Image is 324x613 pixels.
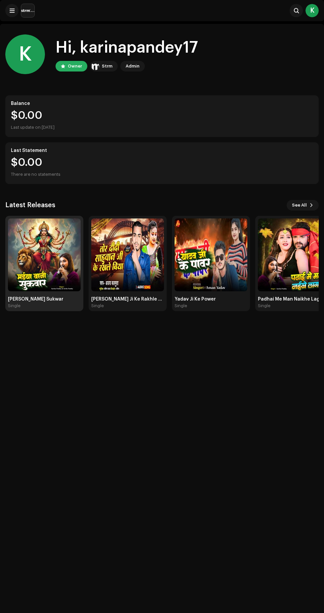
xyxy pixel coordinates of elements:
[175,303,187,308] div: Single
[258,303,270,308] div: Single
[5,142,319,184] re-o-card-value: Last Statement
[175,297,247,302] div: Yadav Ji Ke Power
[8,218,81,291] img: 000bb74d-37ce-4415-b06b-658991d456f1
[11,101,313,106] div: Balance
[91,297,164,302] div: [PERSON_NAME] Ji Ke Rakhle Biya
[102,62,112,70] div: Strm
[91,218,164,291] img: 8f25c38b-dcc9-4e37-b900-3040debb374f
[11,123,313,131] div: Last update on [DATE]
[11,170,61,178] div: There are no statements
[56,37,198,58] div: Hi, karinapandey17
[91,62,99,70] img: 408b884b-546b-4518-8448-1008f9c76b02
[21,4,34,17] img: 408b884b-546b-4518-8448-1008f9c76b02
[5,95,319,137] re-o-card-value: Balance
[8,297,81,302] div: [PERSON_NAME] Sukwar
[126,62,140,70] div: Admin
[68,62,82,70] div: Owner
[11,148,313,153] div: Last Statement
[91,303,104,308] div: Single
[292,199,307,212] span: See All
[5,34,45,74] div: K
[5,200,55,211] h3: Latest Releases
[287,200,319,211] button: See All
[175,218,247,291] img: 3f77b7e2-8de7-4d30-873a-c3054775ce02
[305,4,319,17] div: K
[8,303,20,308] div: Single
